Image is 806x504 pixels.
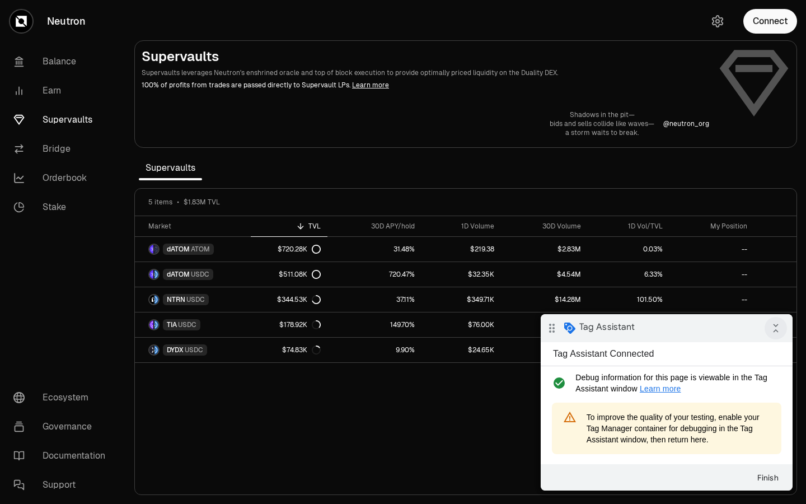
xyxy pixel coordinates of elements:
a: $1.26M [501,338,588,362]
a: NTRN LogoUSDC LogoNTRNUSDC [135,287,251,312]
p: a storm waits to break. [550,128,654,137]
a: 9.90% [327,338,421,362]
div: $344.53K [277,295,321,304]
img: USDC Logo [154,320,158,329]
a: $2.83M [501,237,588,262]
a: $178.92K [251,312,328,337]
img: USDC Logo [154,295,158,304]
h2: Supervaults [142,48,709,66]
a: $24.65K [421,338,501,362]
span: dATOM [167,245,190,254]
p: Supervaults leverages Neutron's enshrined oracle and top of block execution to provide optimally ... [142,68,709,78]
a: 42.48% [588,312,669,337]
span: DYDX [167,346,184,354]
img: USDC Logo [154,270,158,279]
a: Stake [4,193,121,222]
a: 101.50% [588,287,669,312]
span: Tag Assistant [39,7,94,18]
span: ATOM [191,245,210,254]
a: $219.38 [421,237,501,262]
a: -- [669,262,754,287]
a: TIA LogoUSDC LogoTIAUSDC [135,312,251,337]
a: $344.53K [251,287,328,312]
a: $2.05M [501,312,588,337]
div: $720.28K [278,245,321,254]
a: Governance [4,412,121,441]
a: Orderbook [4,164,121,193]
span: USDC [185,346,203,354]
a: $76.00K [421,312,501,337]
a: Earn [4,76,121,105]
a: Shadows in the pit—bids and sells collide like waves—a storm waits to break. [550,110,654,137]
i: Collapse debug badge [224,3,246,25]
a: Bridge [4,134,121,164]
span: Debug information for this page is viewable in the Tag Assistant window [35,58,233,80]
div: 1D Volume [428,222,494,231]
span: NTRN [167,295,185,304]
a: 6.33% [588,262,669,287]
a: 37.11% [327,287,421,312]
span: USDC [178,320,196,329]
img: NTRN Logo [149,295,153,304]
span: Supervaults [139,157,202,179]
a: -- [669,237,754,262]
a: -- [669,287,754,312]
a: Ecosystem [4,383,121,412]
div: 30D APY/hold [334,222,415,231]
img: ATOM Logo [154,245,158,254]
span: USDC [186,295,205,304]
span: dATOM [167,270,190,279]
a: dATOM LogoUSDC LogodATOMUSDC [135,262,251,287]
a: $349.71K [421,287,501,312]
span: 5 items [148,198,172,207]
i: check_circle [9,58,27,80]
button: Finish [207,153,247,174]
p: 100% of profits from trades are passed directly to Supervault LPs. [142,80,709,90]
a: 31.48% [327,237,421,262]
a: dATOM LogoATOM LogodATOMATOM [135,237,251,262]
div: $511.08K [279,270,321,279]
a: 720.47% [327,262,421,287]
a: 0.03% [588,237,669,262]
a: $511.08K [251,262,328,287]
span: $1.83M TVL [184,198,220,207]
span: To improve the quality of your testing, enable your Tag Manager container for debugging in the Ta... [46,97,229,131]
a: @neutron_org [663,119,709,128]
img: USDC Logo [154,346,158,354]
div: 1D Vol/TVL [594,222,663,231]
a: DYDX LogoUSDC LogoDYDXUSDC [135,338,251,362]
div: $178.92K [279,320,321,329]
a: -- [669,312,754,337]
div: TVL [257,222,321,231]
button: Connect [743,9,797,34]
div: $74.83K [282,346,321,354]
a: Learn more [99,70,140,79]
i: warning_amber [20,92,39,114]
div: 30D Volume [508,222,581,231]
p: bids and sells collide like waves— [550,119,654,128]
p: Shadows in the pit— [550,110,654,119]
a: 149.70% [327,312,421,337]
div: My Position [676,222,747,231]
a: Support [4,470,121,500]
a: $32.35K [421,262,501,287]
p: @ neutron_org [663,119,709,128]
img: dATOM Logo [149,245,153,254]
span: TIA [167,320,177,329]
div: Market [148,222,244,231]
a: Documentation [4,441,121,470]
a: $4.54M [501,262,588,287]
a: $14.28M [501,287,588,312]
a: Supervaults [4,105,121,134]
img: DYDX Logo [149,346,153,354]
a: Learn more [352,81,389,90]
a: $720.28K [251,237,328,262]
span: USDC [191,270,209,279]
img: TIA Logo [149,320,153,329]
a: Balance [4,47,121,76]
a: $74.83K [251,338,328,362]
img: dATOM Logo [149,270,153,279]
